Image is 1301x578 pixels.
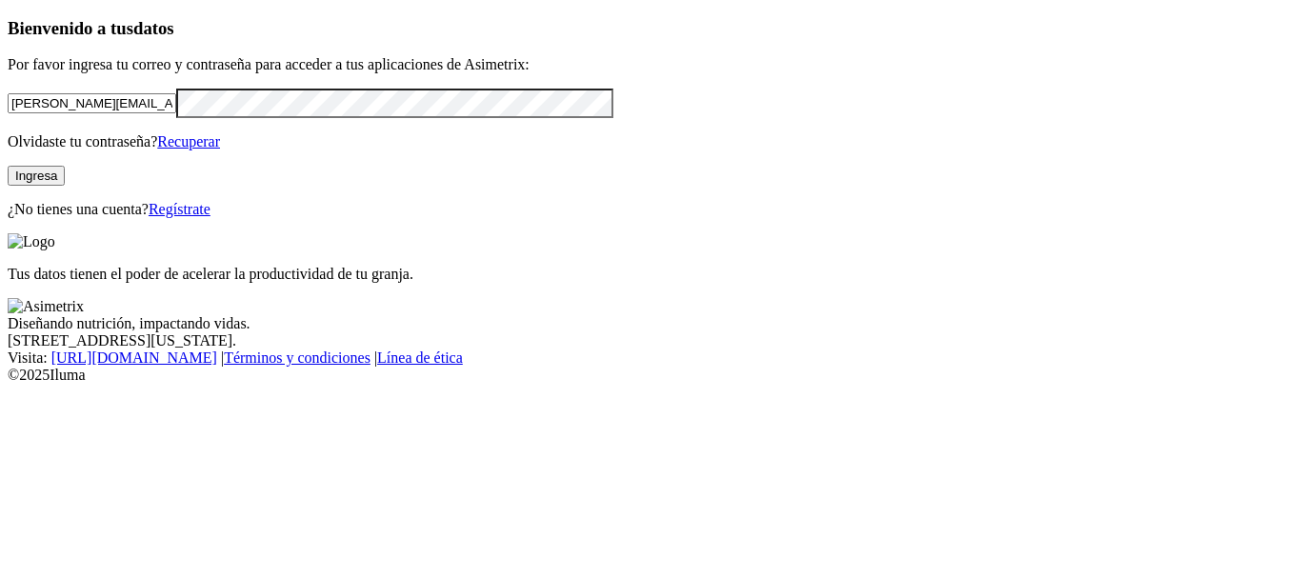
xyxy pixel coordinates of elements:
div: © 2025 Iluma [8,367,1293,384]
div: [STREET_ADDRESS][US_STATE]. [8,332,1293,349]
img: Asimetrix [8,298,84,315]
p: Olvidaste tu contraseña? [8,133,1293,150]
a: Línea de ética [377,349,463,366]
div: Visita : | | [8,349,1293,367]
a: Términos y condiciones [224,349,370,366]
a: Regístrate [149,201,210,217]
a: Recuperar [157,133,220,149]
h3: Bienvenido a tus [8,18,1293,39]
input: Tu correo [8,93,176,113]
div: Diseñando nutrición, impactando vidas. [8,315,1293,332]
p: Por favor ingresa tu correo y contraseña para acceder a tus aplicaciones de Asimetrix: [8,56,1293,73]
p: ¿No tienes una cuenta? [8,201,1293,218]
a: [URL][DOMAIN_NAME] [51,349,217,366]
p: Tus datos tienen el poder de acelerar la productividad de tu granja. [8,266,1293,283]
button: Ingresa [8,166,65,186]
img: Logo [8,233,55,250]
span: datos [133,18,174,38]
